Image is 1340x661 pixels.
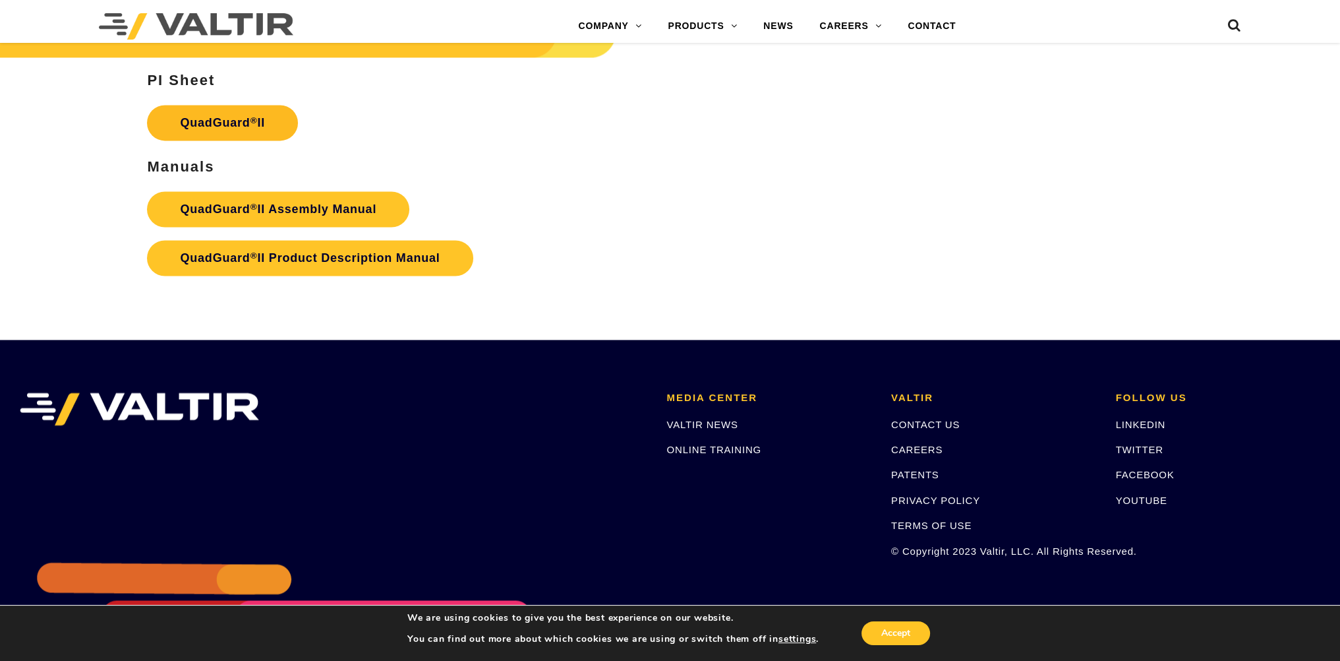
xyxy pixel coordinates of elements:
h2: MEDIA CENTER [666,393,871,404]
strong: QuadGuard II Product Description Manual [180,251,440,265]
a: TERMS OF USE [891,520,972,531]
a: PATENTS [891,469,939,480]
a: NEWS [750,13,806,40]
a: CAREERS [891,444,943,455]
a: ONLINE TRAINING [666,444,761,455]
button: Accept [861,621,930,645]
a: QuadGuard®II Assembly Manual [147,191,409,227]
a: COMPANY [566,13,655,40]
a: FACEBOOK [1115,469,1174,480]
img: Valtir [99,13,293,40]
a: CONTACT US [891,419,960,430]
sup: ® [250,115,258,125]
strong: Manuals [147,158,214,175]
h2: FOLLOW US [1115,393,1320,404]
a: LINKEDIN [1115,419,1165,430]
sup: ® [250,251,258,261]
p: © Copyright 2023 Valtir, LLC. All Rights Reserved. [891,544,1096,559]
p: You can find out more about which cookies we are using or switch them off in . [407,633,819,645]
a: YOUTUBE [1115,495,1167,506]
a: CAREERS [806,13,894,40]
a: QuadGuard®II [147,105,298,141]
a: CONTACT [894,13,969,40]
a: PRODUCTS [655,13,750,40]
strong: PI Sheet [147,72,215,88]
strong: QuadGuard II Assembly Manual [180,203,376,216]
a: QuadGuard®II Product Description Manual [147,240,473,276]
sup: ® [250,202,258,212]
a: VALTIR NEWS [666,419,738,430]
a: PRIVACY POLICY [891,495,980,506]
a: TWITTER [1115,444,1163,455]
button: settings [778,633,816,645]
h2: VALTIR [891,393,1096,404]
img: VALTIR [20,393,259,425]
p: We are using cookies to give you the best experience on our website. [407,612,819,624]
